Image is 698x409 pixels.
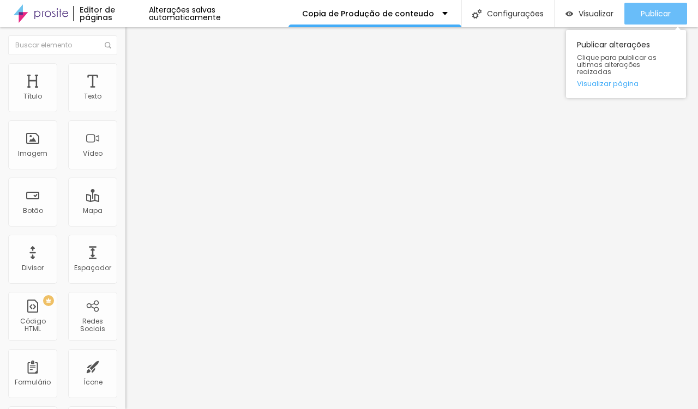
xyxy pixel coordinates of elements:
[84,93,101,100] div: Texto
[302,10,434,17] p: Copia de Produção de conteudo
[83,379,103,386] div: Ícone
[105,42,111,48] img: Icone
[577,54,675,76] span: Clique para publicar as ultimas alterações reaizadas
[149,6,288,21] div: Alterações salvas automaticamente
[18,150,47,157] div: Imagem
[566,30,686,98] div: Publicar alterações
[11,318,54,333] div: Código HTML
[125,27,698,409] iframe: Editor
[74,264,111,272] div: Espaçador
[8,35,117,55] input: Buscar elemento
[555,3,624,25] button: Visualizar
[624,3,687,25] button: Publicar
[71,318,114,333] div: Redes Sociais
[22,264,44,272] div: Divisor
[579,9,613,18] span: Visualizar
[472,9,482,19] img: Icone
[83,150,103,157] div: Vídeo
[23,93,42,100] div: Título
[23,207,43,215] div: Botão
[83,207,103,215] div: Mapa
[577,80,675,87] a: Visualizar página
[565,9,573,19] img: view-1.svg
[641,9,671,18] span: Publicar
[73,6,149,21] div: Editor de páginas
[15,379,51,386] div: Formulário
